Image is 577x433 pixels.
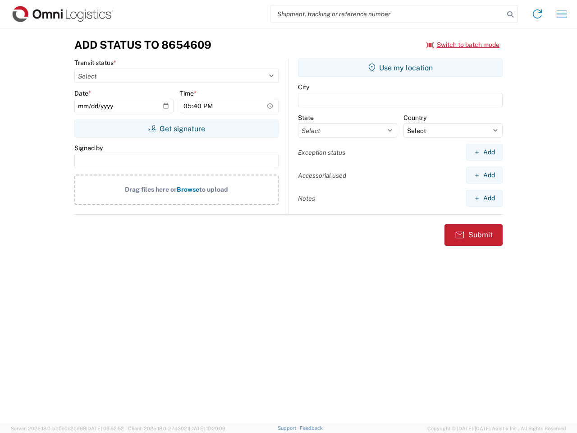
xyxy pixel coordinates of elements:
[298,194,315,203] label: Notes
[298,59,503,77] button: Use my location
[466,190,503,207] button: Add
[199,186,228,193] span: to upload
[74,144,103,152] label: Signed by
[466,167,503,184] button: Add
[74,38,211,51] h3: Add Status to 8654609
[180,89,197,97] label: Time
[298,114,314,122] label: State
[86,426,124,431] span: [DATE] 09:52:52
[74,89,91,97] label: Date
[125,186,177,193] span: Drag files here or
[278,425,300,431] a: Support
[74,120,279,138] button: Get signature
[11,426,124,431] span: Server: 2025.18.0-bb0e0c2bd68
[444,224,503,246] button: Submit
[298,171,346,180] label: Accessorial used
[427,424,566,433] span: Copyright © [DATE]-[DATE] Agistix Inc., All Rights Reserved
[177,186,199,193] span: Browse
[298,148,345,157] label: Exception status
[426,37,499,52] button: Switch to batch mode
[74,59,116,67] label: Transit status
[466,144,503,161] button: Add
[403,114,426,122] label: Country
[128,426,225,431] span: Client: 2025.18.0-27d3021
[189,426,225,431] span: [DATE] 10:20:09
[270,5,504,23] input: Shipment, tracking or reference number
[298,83,309,91] label: City
[300,425,323,431] a: Feedback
